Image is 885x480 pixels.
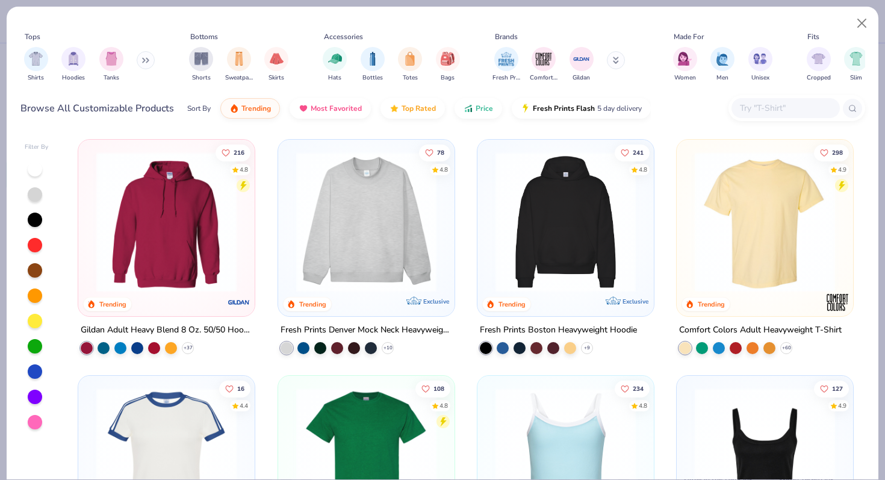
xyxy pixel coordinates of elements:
[753,52,767,66] img: Unisex Image
[570,47,594,83] button: filter button
[492,73,520,83] span: Fresh Prints
[530,47,557,83] button: filter button
[441,52,454,66] img: Bags Image
[398,47,422,83] button: filter button
[573,50,591,68] img: Gildan Image
[418,144,450,161] button: Like
[241,104,271,113] span: Trending
[229,104,239,113] img: trending.gif
[825,290,849,314] img: Comfort Colors logo
[673,47,697,83] button: filter button
[433,386,444,392] span: 108
[362,73,383,83] span: Bottles
[184,344,193,352] span: + 37
[838,165,846,174] div: 4.9
[61,47,85,83] div: filter for Hoodies
[323,47,347,83] div: filter for Hats
[225,73,253,83] span: Sweatpants
[615,144,650,161] button: Like
[739,101,831,115] input: Try "T-Shirt"
[290,152,442,292] img: f5d85501-0dbb-4ee4-b115-c08fa3845d83
[807,73,831,83] span: Cropped
[423,298,449,305] span: Exclusive
[20,101,174,116] div: Browse All Customizable Products
[232,52,246,66] img: Sweatpants Image
[436,47,460,83] button: filter button
[716,52,729,66] img: Men Image
[281,323,452,338] div: Fresh Prints Denver Mock Neck Heavyweight Sweatshirt
[480,323,637,338] div: Fresh Prints Boston Heavyweight Hoodie
[99,47,123,83] div: filter for Tanks
[269,73,284,83] span: Skirts
[849,52,863,66] img: Slim Image
[62,73,85,83] span: Hoodies
[67,52,80,66] img: Hoodies Image
[240,165,248,174] div: 4.8
[639,402,647,411] div: 4.8
[24,47,48,83] button: filter button
[361,47,385,83] div: filter for Bottles
[535,50,553,68] img: Comfort Colors Image
[476,104,493,113] span: Price
[673,47,697,83] div: filter for Women
[403,52,417,66] img: Totes Image
[851,12,874,35] button: Close
[807,31,819,42] div: Fits
[105,52,118,66] img: Tanks Image
[104,73,119,83] span: Tanks
[398,47,422,83] div: filter for Totes
[240,402,248,411] div: 4.4
[380,98,445,119] button: Top Rated
[225,47,253,83] div: filter for Sweatpants
[573,73,590,83] span: Gildan
[674,73,696,83] span: Women
[812,52,825,66] img: Cropped Image
[237,386,244,392] span: 16
[748,47,772,83] button: filter button
[497,50,515,68] img: Fresh Prints Image
[807,47,831,83] div: filter for Cropped
[439,402,447,411] div: 4.8
[751,73,769,83] span: Unisex
[99,47,123,83] button: filter button
[679,323,842,338] div: Comfort Colors Adult Heavyweight T-Shirt
[710,47,734,83] div: filter for Men
[311,104,362,113] span: Most Favorited
[615,381,650,397] button: Like
[807,47,831,83] button: filter button
[216,144,250,161] button: Like
[678,52,692,66] img: Women Image
[190,31,218,42] div: Bottoms
[533,104,595,113] span: Fresh Prints Flash
[219,381,250,397] button: Like
[674,31,704,42] div: Made For
[570,47,594,83] div: filter for Gildan
[512,98,651,119] button: Fresh Prints Flash5 day delivery
[492,47,520,83] button: filter button
[716,73,728,83] span: Men
[29,52,43,66] img: Shirts Image
[328,73,341,83] span: Hats
[383,344,392,352] span: + 10
[264,47,288,83] div: filter for Skirts
[642,152,794,292] img: d4a37e75-5f2b-4aef-9a6e-23330c63bbc0
[361,47,385,83] button: filter button
[489,152,642,292] img: 91acfc32-fd48-4d6b-bdad-a4c1a30ac3fc
[220,98,280,119] button: Trending
[782,344,791,352] span: + 60
[81,323,252,338] div: Gildan Adult Heavy Blend 8 Oz. 50/50 Hooded Sweatshirt
[25,143,49,152] div: Filter By
[521,104,530,113] img: flash.gif
[710,47,734,83] button: filter button
[323,47,347,83] button: filter button
[597,102,642,116] span: 5 day delivery
[530,73,557,83] span: Comfort Colors
[90,152,243,292] img: 01756b78-01f6-4cc6-8d8a-3c30c1a0c8ac
[264,47,288,83] button: filter button
[24,47,48,83] div: filter for Shirts
[225,47,253,83] button: filter button
[838,402,846,411] div: 4.9
[633,386,644,392] span: 234
[850,73,862,83] span: Slim
[299,104,308,113] img: most_fav.gif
